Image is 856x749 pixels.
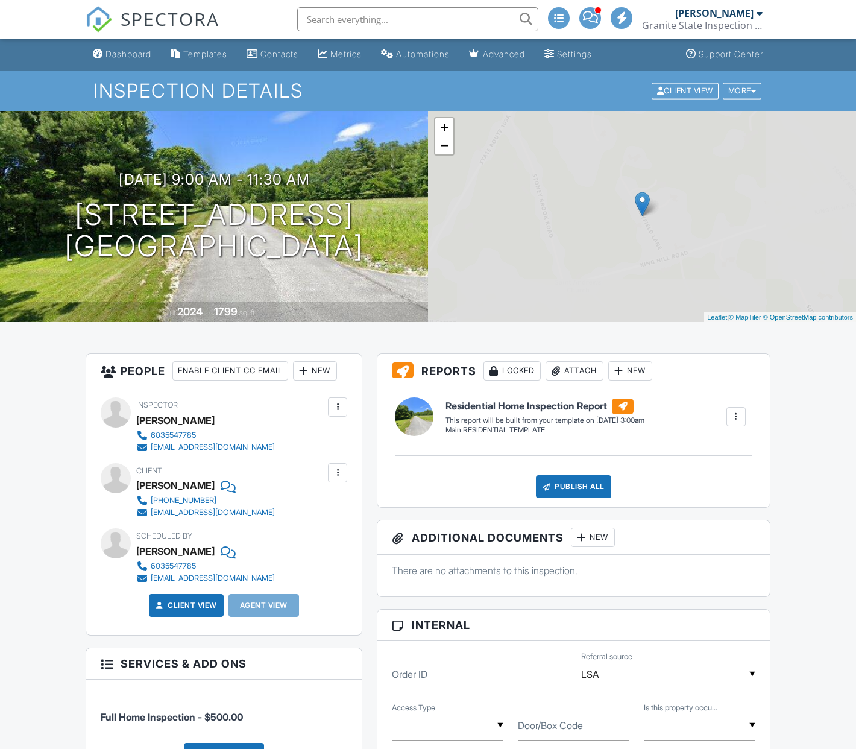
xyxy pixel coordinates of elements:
[483,49,525,59] div: Advanced
[101,711,243,723] span: Full Home Inspection - $500.00
[392,668,427,681] label: Order ID
[260,49,298,59] div: Contacts
[153,599,217,612] a: Client View
[581,651,632,662] label: Referral source
[546,361,603,381] div: Attach
[86,6,112,33] img: The Best Home Inspection Software - Spectora
[136,542,215,560] div: [PERSON_NAME]
[119,171,310,188] h3: [DATE] 9:00 am - 11:30 am
[177,305,203,318] div: 2024
[297,7,538,31] input: Search everything...
[557,49,592,59] div: Settings
[136,400,178,409] span: Inspector
[650,86,722,95] a: Client View
[172,361,288,381] div: Enable Client CC Email
[136,476,215,495] div: [PERSON_NAME]
[707,314,727,321] a: Leaflet
[136,507,275,519] a: [EMAIL_ADDRESS][DOMAIN_NAME]
[377,354,770,388] h3: Reports
[136,572,275,584] a: [EMAIL_ADDRESS][DOMAIN_NAME]
[330,49,362,59] div: Metrics
[136,429,275,441] a: 6035547785
[435,136,453,154] a: Zoom out
[377,610,770,641] h3: Internal
[518,719,583,732] label: Door/Box Code
[540,43,597,66] a: Settings
[65,199,363,263] h1: [STREET_ADDRESS] [GEOGRAPHIC_DATA]
[86,648,362,680] h3: Services & Add ons
[644,703,717,713] label: Is this property occupied?
[642,19,763,31] div: Granite State Inspection Services, LLC
[105,49,151,59] div: Dashboard
[396,49,450,59] div: Automations
[86,354,362,388] h3: People
[763,314,853,321] a: © OpenStreetMap contributors
[239,308,256,317] span: sq. ft.
[445,425,644,435] div: Main RESIDENTIAL TEMPLATE
[723,83,762,99] div: More
[571,528,615,547] div: New
[93,80,763,101] h1: Inspection Details
[88,43,156,66] a: Dashboard
[214,305,238,318] div: 1799
[464,43,530,66] a: Advanced
[435,118,453,136] a: Zoom in
[377,520,770,555] h3: Additional Documents
[536,475,611,498] div: Publish All
[136,411,215,429] div: [PERSON_NAME]
[151,443,275,452] div: [EMAIL_ADDRESS][DOMAIN_NAME]
[136,495,275,507] a: [PHONE_NUMBER]
[704,312,856,323] div: |
[699,49,763,59] div: Support Center
[652,83,719,99] div: Client View
[293,361,337,381] div: New
[376,43,455,66] a: Automations (Advanced)
[151,574,275,583] div: [EMAIL_ADDRESS][DOMAIN_NAME]
[86,16,219,42] a: SPECTORA
[445,416,644,425] div: This report will be built from your template on [DATE] 3:00am
[313,43,367,66] a: Metrics
[101,689,347,733] li: Service: Full Home Inspection
[681,43,768,66] a: Support Center
[518,711,629,741] input: Door/Box Code
[675,7,754,19] div: [PERSON_NAME]
[151,561,196,571] div: 6035547785
[136,441,275,454] a: [EMAIL_ADDRESS][DOMAIN_NAME]
[729,314,761,321] a: © MapTiler
[136,560,275,572] a: 6035547785
[166,43,232,66] a: Templates
[242,43,303,66] a: Contacts
[151,508,275,517] div: [EMAIL_ADDRESS][DOMAIN_NAME]
[136,466,162,475] span: Client
[136,531,192,540] span: Scheduled By
[483,361,541,381] div: Locked
[151,431,196,440] div: 6035547785
[608,361,652,381] div: New
[392,564,755,577] p: There are no attachments to this inspection.
[183,49,227,59] div: Templates
[121,6,219,31] span: SPECTORA
[162,308,175,317] span: Built
[151,496,216,505] div: [PHONE_NUMBER]
[445,399,644,414] h6: Residential Home Inspection Report
[392,703,435,713] label: Access Type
